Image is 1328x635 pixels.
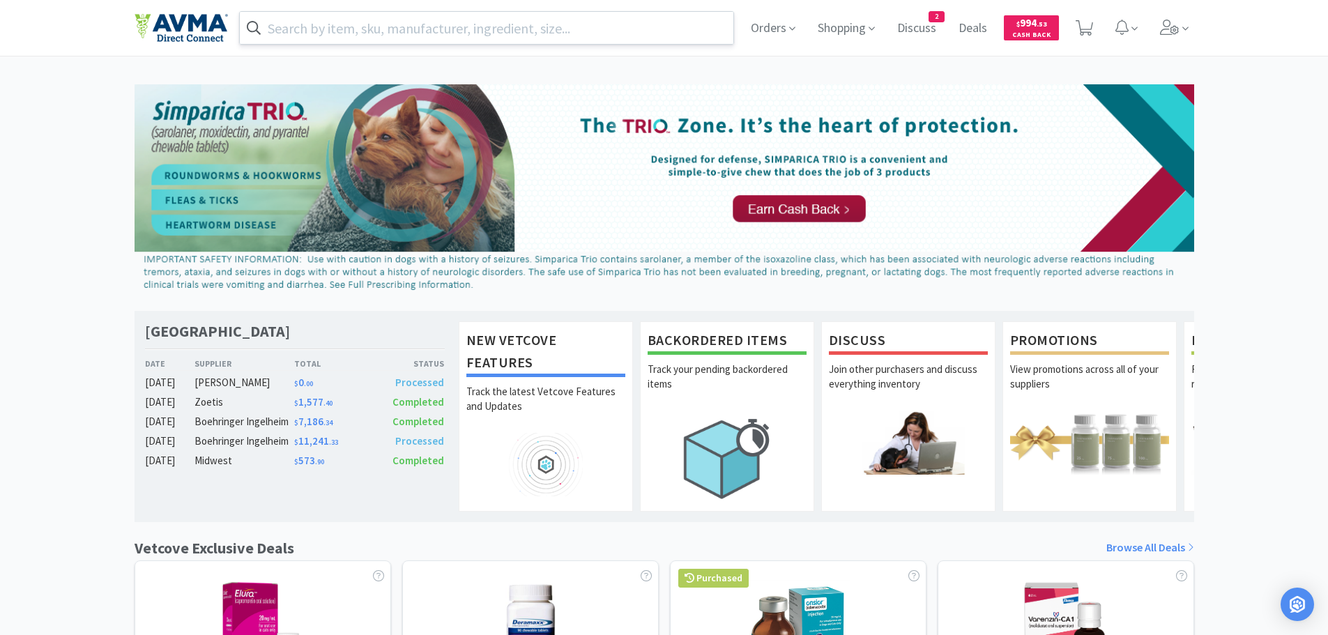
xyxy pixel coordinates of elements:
[194,374,294,391] div: [PERSON_NAME]
[1016,16,1047,29] span: 994
[240,12,734,44] input: Search by item, sku, manufacturer, ingredient, size...
[369,357,445,370] div: Status
[294,357,369,370] div: Total
[392,454,444,467] span: Completed
[145,321,290,342] h1: [GEOGRAPHIC_DATA]
[194,357,294,370] div: Supplier
[145,413,445,430] a: [DATE]Boehringer Ingelheim$7,186.34Completed
[648,411,807,506] img: hero_backorders.png
[145,452,195,469] div: [DATE]
[648,329,807,355] h1: Backordered Items
[294,438,298,447] span: $
[304,379,313,388] span: . 00
[1010,411,1169,474] img: hero_promotions.png
[466,384,625,433] p: Track the latest Vetcove Features and Updates
[145,413,195,430] div: [DATE]
[294,415,333,428] span: 7,186
[294,418,298,427] span: $
[1016,20,1020,29] span: $
[1002,321,1177,511] a: PromotionsView promotions across all of your suppliers
[145,374,195,391] div: [DATE]
[821,321,995,511] a: DiscussJoin other purchasers and discuss everything inventory
[135,13,228,43] img: e4e33dab9f054f5782a47901c742baa9_102.png
[1106,539,1194,557] a: Browse All Deals
[466,329,625,377] h1: New Vetcove Features
[640,321,814,511] a: Backordered ItemsTrack your pending backordered items
[395,434,444,447] span: Processed
[1281,588,1314,621] div: Open Intercom Messenger
[892,22,942,35] a: Discuss2
[459,321,633,511] a: New Vetcove FeaturesTrack the latest Vetcove Features and Updates
[1012,31,1051,40] span: Cash Back
[929,12,944,22] span: 2
[194,413,294,430] div: Boehringer Ingelheim
[1010,362,1169,411] p: View promotions across all of your suppliers
[294,457,298,466] span: $
[829,411,988,474] img: hero_discuss.png
[1004,9,1059,47] a: $994.53Cash Back
[395,376,444,389] span: Processed
[145,374,445,391] a: [DATE][PERSON_NAME]$0.00Processed
[145,394,445,411] a: [DATE]Zoetis$1,577.40Completed
[1010,329,1169,355] h1: Promotions
[294,376,313,389] span: 0
[194,452,294,469] div: Midwest
[953,22,993,35] a: Deals
[323,418,333,427] span: . 34
[294,395,333,408] span: 1,577
[145,394,195,411] div: [DATE]
[315,457,324,466] span: . 90
[145,433,195,450] div: [DATE]
[135,84,1194,296] img: d2d77c193a314c21b65cb967bbf24cd3_44.png
[648,362,807,411] p: Track your pending backordered items
[329,438,338,447] span: . 33
[194,394,294,411] div: Zoetis
[145,433,445,450] a: [DATE]Boehringer Ingelheim$11,241.33Processed
[294,454,324,467] span: 573
[323,399,333,408] span: . 40
[466,433,625,496] img: hero_feature_roadmap.png
[145,452,445,469] a: [DATE]Midwest$573.90Completed
[392,395,444,408] span: Completed
[1037,20,1047,29] span: . 53
[294,434,338,447] span: 11,241
[829,362,988,411] p: Join other purchasers and discuss everything inventory
[194,433,294,450] div: Boehringer Ingelheim
[829,329,988,355] h1: Discuss
[135,536,294,560] h1: Vetcove Exclusive Deals
[294,379,298,388] span: $
[145,357,195,370] div: Date
[392,415,444,428] span: Completed
[294,399,298,408] span: $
